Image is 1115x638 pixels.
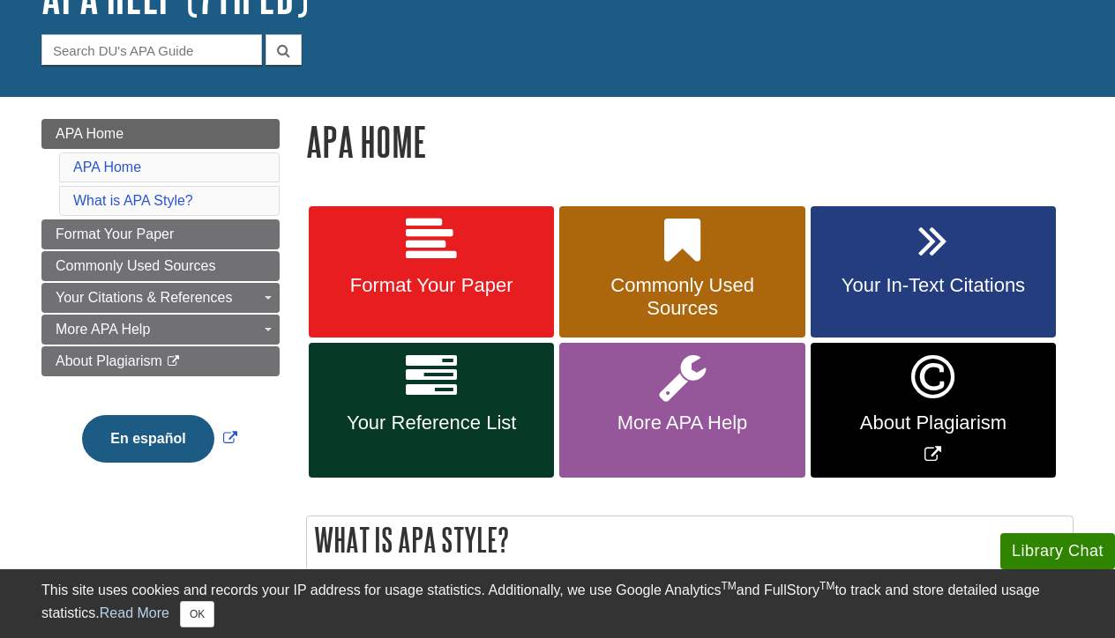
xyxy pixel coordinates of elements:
span: About Plagiarism [824,412,1043,434]
a: Read More [100,605,169,620]
span: Commonly Used Sources [56,258,215,273]
span: Format Your Paper [56,226,174,241]
a: Commonly Used Sources [559,206,804,338]
sup: TM [721,580,736,592]
a: About Plagiarism [41,346,280,376]
a: More APA Help [41,315,280,345]
span: Your Reference List [322,412,541,434]
a: APA Home [41,119,280,149]
i: This link opens in a new window [166,356,181,367]
span: Your In-Text Citations [824,274,1043,297]
a: Commonly Used Sources [41,251,280,281]
h1: APA Home [306,119,1074,164]
button: Close [180,601,214,627]
span: More APA Help [572,412,791,434]
input: Search DU's APA Guide [41,34,262,65]
span: About Plagiarism [56,353,162,368]
a: Your Reference List [309,343,554,478]
a: Link opens in new window [811,343,1056,478]
span: APA Home [56,126,123,141]
button: En español [82,415,213,463]
a: Format Your Paper [41,219,280,249]
button: Library Chat [1000,533,1115,569]
a: What is APA Style? [73,193,193,208]
sup: TM [819,580,834,592]
span: More APA Help [56,322,150,337]
a: Your In-Text Citations [811,206,1056,338]
span: Commonly Used Sources [572,274,791,320]
span: Format Your Paper [322,274,541,297]
h2: What is APA Style? [307,516,1073,563]
a: More APA Help [559,343,804,478]
a: Link opens in new window [78,431,241,446]
a: Format Your Paper [309,206,554,338]
a: APA Home [73,159,141,174]
span: Your Citations & References [56,290,232,305]
div: This site uses cookies and records your IP address for usage statistics. Additionally, we use Goo... [41,580,1074,627]
div: Guide Page Menu [41,119,280,493]
a: Your Citations & References [41,283,280,313]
